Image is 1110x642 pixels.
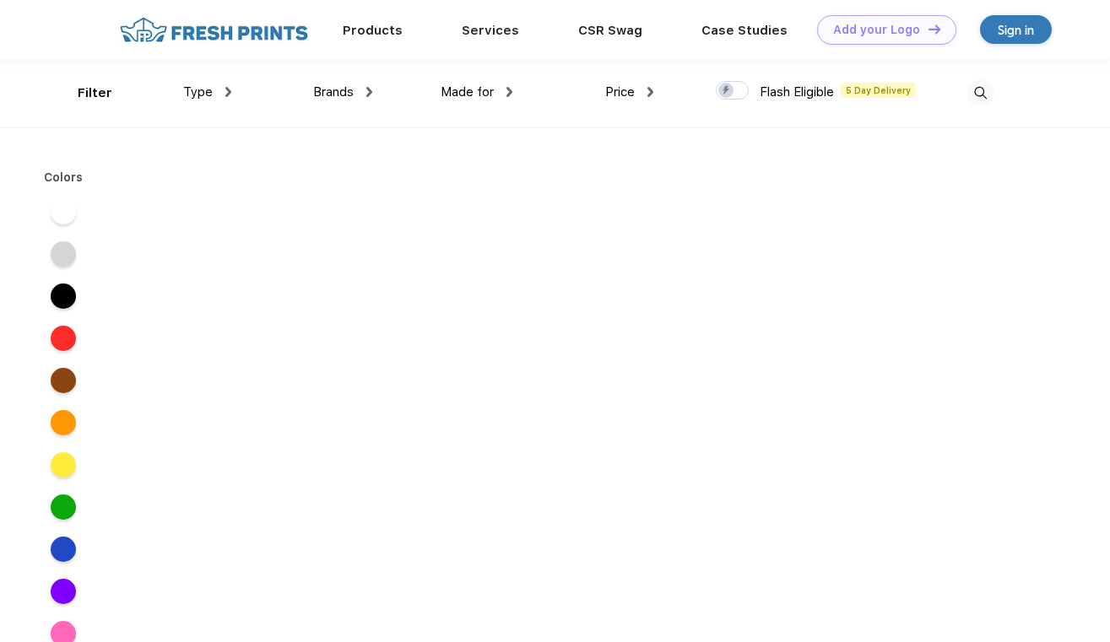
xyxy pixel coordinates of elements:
[183,84,213,100] span: Type
[78,84,112,103] div: Filter
[225,87,231,97] img: dropdown.png
[366,87,372,97] img: dropdown.png
[343,23,403,38] a: Products
[462,23,519,38] a: Services
[313,84,354,100] span: Brands
[647,87,653,97] img: dropdown.png
[31,169,96,186] div: Colors
[760,84,834,100] span: Flash Eligible
[929,24,940,34] img: DT
[967,79,994,107] img: desktop_search.svg
[506,87,512,97] img: dropdown.png
[998,20,1034,40] div: Sign in
[841,83,916,98] span: 5 Day Delivery
[441,84,494,100] span: Made for
[578,23,642,38] a: CSR Swag
[115,15,313,45] img: fo%20logo%202.webp
[833,23,920,37] div: Add your Logo
[605,84,635,100] span: Price
[980,15,1052,44] a: Sign in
